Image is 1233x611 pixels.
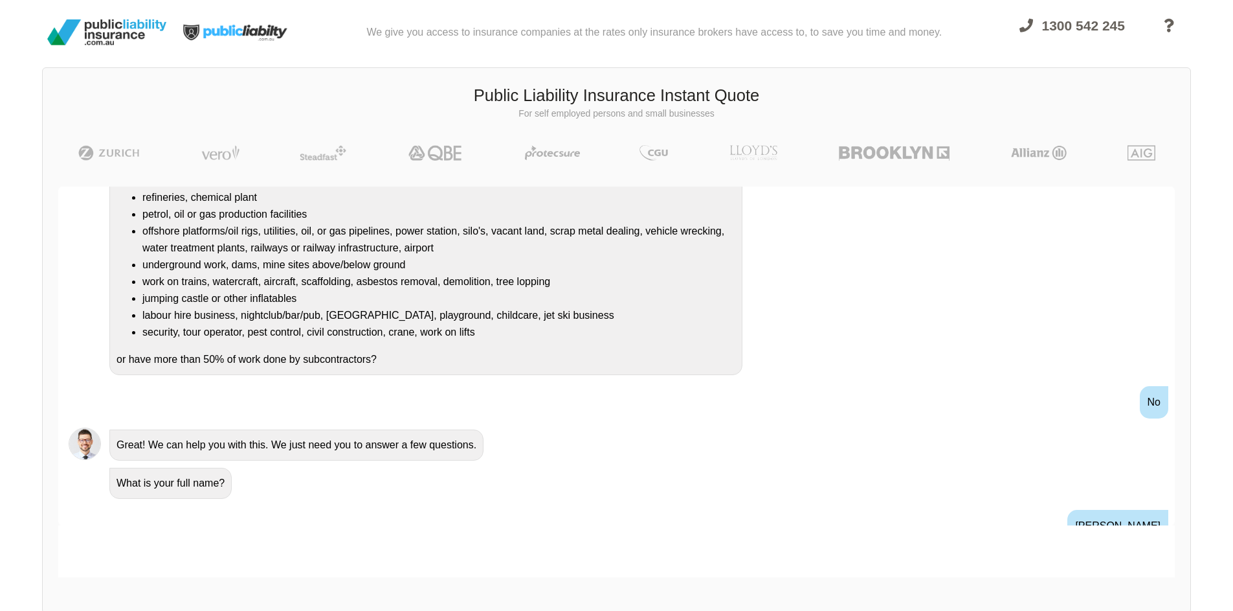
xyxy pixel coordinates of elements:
img: Protecsure | Public Liability Insurance [520,145,585,161]
div: Great! We can help you with this. We just need you to answer a few questions. [109,430,483,461]
span: 1300 542 245 [1042,18,1125,33]
div: [PERSON_NAME] [1067,510,1168,542]
li: labour hire business, nightclub/bar/pub, [GEOGRAPHIC_DATA], playground, childcare, jet ski business [142,307,735,324]
img: AIG | Public Liability Insurance [1122,145,1161,161]
li: petrol, oil or gas production facilities [142,206,735,223]
img: Zurich | Public Liability Insurance [72,145,146,161]
img: Allianz | Public Liability Insurance [1005,145,1073,161]
div: No [1140,386,1168,419]
a: 1300 542 245 [1008,10,1137,60]
img: QBE | Public Liability Insurance [401,145,471,161]
img: Brooklyn | Public Liability Insurance [834,145,955,161]
div: Do you undertake any work on or operate a business that is/has a: or have more than 50% of work d... [109,165,742,375]
li: refineries, chemical plant [142,189,735,206]
div: We give you access to insurance companies at the rates only insurance brokers have access to, to ... [366,5,942,60]
img: LLOYD's | Public Liability Insurance [722,145,784,161]
li: jumping castle or other inflatables [142,290,735,307]
p: For self employed persons and small businesses [52,108,1181,121]
li: security, tour operator, pest control, civil construction, crane, work on lifts [142,324,735,341]
img: CGU | Public Liability Insurance [634,145,673,161]
li: underground work, dams, mine sites above/below ground [142,257,735,273]
img: Public Liability Insurance Light [172,5,301,60]
img: Public Liability Insurance [42,14,172,51]
li: offshore platforms/oil rigs, utilities, oil, or gas pipelines, power station, silo's, vacant land... [142,223,735,257]
h3: Public Liability Insurance Instant Quote [52,84,1181,108]
img: Steadfast | Public Liability Insurance [294,145,351,161]
div: What is your full name? [109,468,232,499]
img: Vero | Public Liability Insurance [195,145,245,161]
li: work on trains, watercraft, aircraft, scaffolding, asbestos removal, demolition, tree lopping [142,273,735,290]
img: Chatbot | PLI [69,428,101,460]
